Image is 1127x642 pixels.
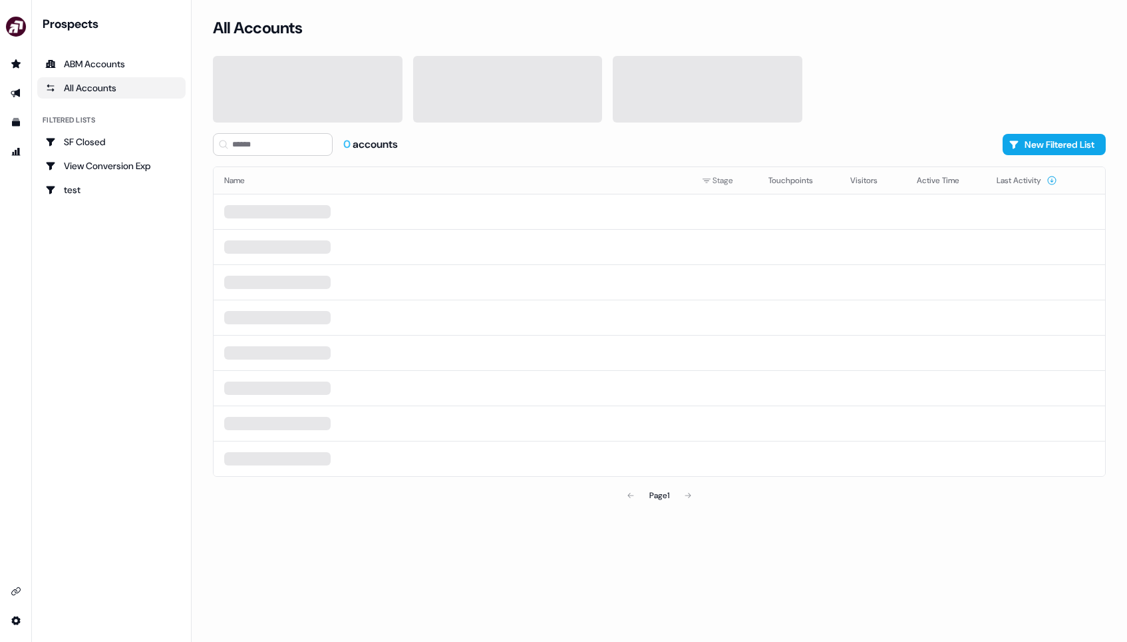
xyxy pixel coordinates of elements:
[702,174,747,187] div: Stage
[5,83,27,104] a: Go to outbound experience
[1003,134,1106,155] button: New Filtered List
[214,167,691,194] th: Name
[37,53,186,75] a: ABM Accounts
[850,168,893,192] button: Visitors
[343,137,398,152] div: accounts
[649,489,669,502] div: Page 1
[343,137,353,151] span: 0
[213,18,302,38] h3: All Accounts
[5,141,27,162] a: Go to attribution
[37,77,186,99] a: All accounts
[917,168,975,192] button: Active Time
[997,168,1057,192] button: Last Activity
[37,131,186,153] a: Go to SF Closed
[43,115,95,126] div: Filtered lists
[768,168,829,192] button: Touchpoints
[5,53,27,75] a: Go to prospects
[37,179,186,200] a: Go to test
[5,112,27,133] a: Go to templates
[45,57,178,71] div: ABM Accounts
[45,135,178,149] div: SF Closed
[45,183,178,196] div: test
[5,610,27,631] a: Go to integrations
[45,81,178,95] div: All Accounts
[5,581,27,602] a: Go to integrations
[45,159,178,172] div: View Conversion Exp
[37,155,186,176] a: Go to View Conversion Exp
[43,16,186,32] div: Prospects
